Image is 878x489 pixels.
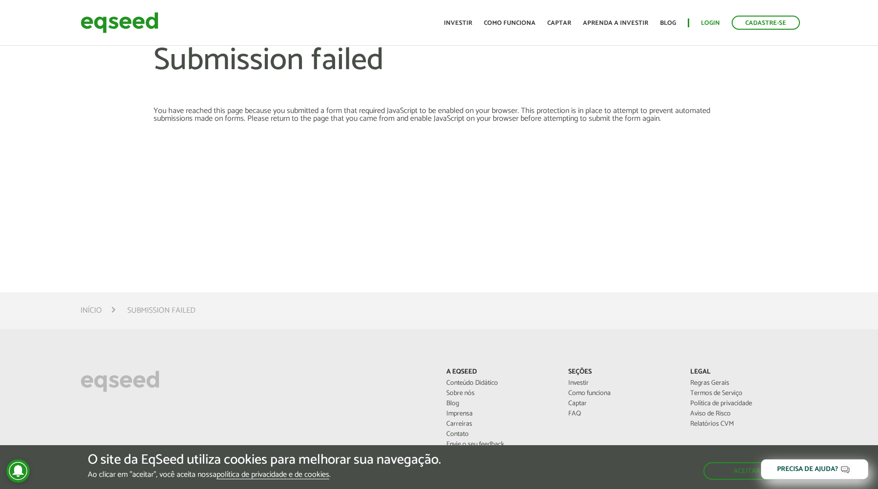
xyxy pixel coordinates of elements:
div: You have reached this page because you submitted a form that required JavaScript to be enabled on... [154,107,724,123]
a: Política de privacidade [690,400,798,407]
a: Login [701,20,720,26]
a: Blog [660,20,676,26]
a: Contato [446,431,554,438]
a: política de privacidade e de cookies [217,471,329,479]
a: Relatórios CVM [690,421,798,428]
a: Captar [547,20,571,26]
img: EqSeed Logo [80,368,160,395]
p: A EqSeed [446,368,554,376]
a: Início [80,307,102,315]
button: Aceitar [703,462,790,480]
a: Sobre nós [446,390,554,397]
li: Submission failed [127,304,196,317]
a: Como funciona [568,390,676,397]
a: Termos de Serviço [690,390,798,397]
a: Imprensa [446,411,554,417]
a: Aprenda a investir [583,20,648,26]
a: Conteúdo Didático [446,380,554,387]
p: Seções [568,368,676,376]
a: Como funciona [484,20,536,26]
a: Captar [568,400,676,407]
a: Envie o seu feedback [446,441,554,448]
a: Blog [446,400,554,407]
a: Aviso de Risco [690,411,798,417]
a: Carreiras [446,421,554,428]
a: Regras Gerais [690,380,798,387]
img: EqSeed [80,10,159,36]
p: Legal [690,368,798,376]
h1: Submission failed [154,44,724,107]
a: FAQ [568,411,676,417]
p: Ao clicar em "aceitar", você aceita nossa . [88,470,441,479]
a: Cadastre-se [732,16,800,30]
h5: O site da EqSeed utiliza cookies para melhorar sua navegação. [88,452,441,468]
a: Investir [444,20,472,26]
a: Investir [568,380,676,387]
